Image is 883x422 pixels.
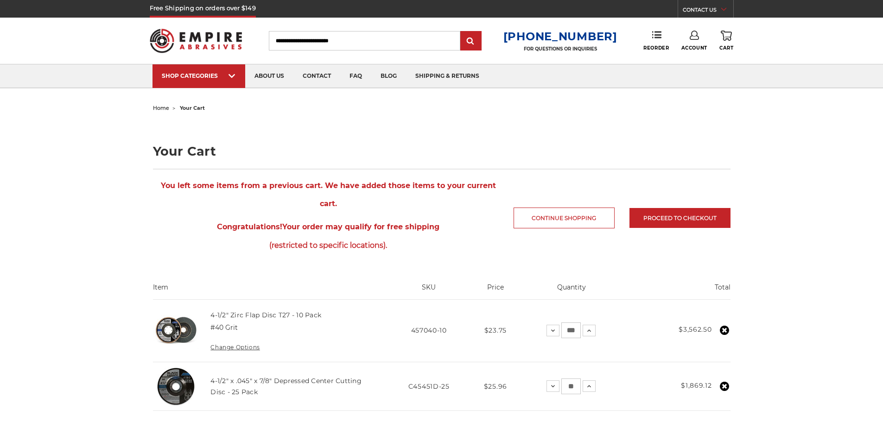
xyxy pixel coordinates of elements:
[180,105,205,111] span: your cart
[683,5,733,18] a: CONTACT US
[153,218,504,254] span: Your order may qualify for free shipping
[245,64,293,88] a: about us
[561,322,581,338] input: 4-1/2" Zirc Flap Disc T27 - 10 Pack Quantity:
[408,382,450,391] span: C45451D-25
[681,45,707,51] span: Account
[153,236,504,254] span: (restricted to specific locations).
[561,378,581,394] input: 4-1/2" x .045" x 7/8" Depressed Center Cutting Disc - 25 Pack Quantity:
[643,31,669,50] a: Reorder
[503,46,617,52] p: FOR QUESTIONS OR INQUIRIES
[293,64,340,88] a: contact
[484,326,507,334] span: $23.75
[624,283,731,299] th: Total
[462,32,480,50] input: Submit
[153,363,199,409] img: 4-1/2" x 3/64" x 7/8" Depressed Center Type 27 Cut Off Wheel
[210,311,321,319] a: 4-1/2" Zirc Flap Disc T27 - 10 Pack
[210,377,362,396] a: 4-1/2" x .045" x 7/8" Depressed Center Cutting Disc - 25 Pack
[210,323,238,333] dd: #40 Grit
[719,45,733,51] span: Cart
[406,64,489,88] a: shipping & returns
[371,64,406,88] a: blog
[503,30,617,43] a: [PHONE_NUMBER]
[514,208,615,228] a: Continue Shopping
[386,283,471,299] th: SKU
[411,326,447,334] span: 457040-10
[153,105,169,111] a: home
[643,45,669,51] span: Reorder
[340,64,371,88] a: faq
[520,283,624,299] th: Quantity
[679,325,711,334] strong: $3,562.50
[629,208,731,228] a: Proceed to checkout
[210,344,260,351] a: Change Options
[719,31,733,51] a: Cart
[162,72,236,79] div: SHOP CATEGORIES
[471,283,520,299] th: Price
[150,23,242,59] img: Empire Abrasives
[681,381,711,390] strong: $1,869.12
[153,283,387,299] th: Item
[153,308,199,354] img: 4-1/2" Zirc Flap Disc T27 - 10 Pack
[484,382,507,391] span: $25.96
[153,145,731,157] h1: Your Cart
[153,176,504,213] span: You left some items from a previous cart. We have added those items to your current cart.
[217,222,282,231] strong: Congratulations!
